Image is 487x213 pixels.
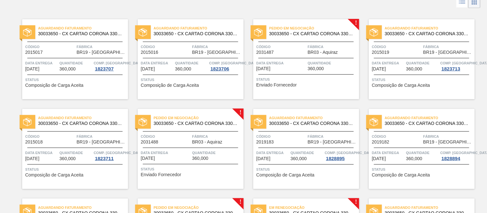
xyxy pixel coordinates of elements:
img: status [23,28,31,37]
span: Código [25,44,75,50]
span: Quantidade [406,60,439,66]
span: Status [257,76,358,83]
span: Aguardando Faturamento [38,204,128,211]
span: BR19 - Nova Rio [192,50,242,55]
span: 360,000 [59,67,76,71]
img: status [254,28,263,37]
a: statusAguardando Faturamento30033650 - CX CARTAO CORONA 330 C6 NIV24Código2019182FábricaBR19 - [G... [359,109,475,189]
span: Data entrega [141,60,174,66]
span: Data entrega [372,150,405,156]
img: status [254,118,263,126]
span: Enviado Fornecedor [257,83,297,87]
span: BR19 - Nova Rio [308,140,358,144]
span: 30033650 - CX CARTAO CORONA 330 C6 NIV24 [154,121,239,126]
span: Quantidade [175,60,208,66]
span: 2019182 [372,140,390,144]
span: Aguardando Faturamento [385,204,475,211]
span: 30033650 - CX CARTAO CORONA 330 C6 NIV24 [269,121,354,126]
span: Fábrica [308,44,358,50]
span: BR19 - Nova Rio [77,140,126,144]
span: Código [141,133,191,140]
span: Quantidade [406,150,439,156]
span: Pedido em Negociação [269,25,359,31]
div: 1828895 [325,156,346,161]
span: Aguardando Faturamento [154,25,244,31]
img: status [139,118,147,126]
img: status [23,118,31,126]
span: Aguardando Faturamento [385,115,475,121]
span: Status [141,166,242,172]
span: Status [372,77,473,83]
span: Comp. Carga [325,150,375,156]
span: Código [141,44,191,50]
span: 08/10/2025 [257,156,271,161]
span: BR19 - Nova Rio [423,140,473,144]
a: Comp. [GEOGRAPHIC_DATA]1823706 [209,60,242,71]
a: Comp. [GEOGRAPHIC_DATA]1823711 [94,150,126,161]
a: Comp. [GEOGRAPHIC_DATA]1823707 [94,60,126,71]
span: 360,000 [175,67,191,71]
span: Status [257,166,358,173]
span: 360,000 [308,66,324,71]
span: Data entrega [141,150,191,156]
a: Comp. [GEOGRAPHIC_DATA]1828894 [440,150,473,161]
span: 30033650 - CX CARTAO CORONA 330 C6 NIV24 [385,121,470,126]
span: Composição de Carga Aceita [141,83,199,88]
span: Quantidade [291,150,323,156]
span: Aguardando Faturamento [269,115,359,121]
a: Comp. [GEOGRAPHIC_DATA]1828895 [325,150,358,161]
img: status [370,118,378,126]
span: Quantidade [59,60,92,66]
span: Status [372,166,473,173]
span: Fábrica [192,133,242,140]
span: Código [257,133,306,140]
span: Fábrica [192,44,242,50]
span: Fábrica [77,133,126,140]
span: Aguardando Faturamento [38,115,128,121]
span: Pedido em Negociação [154,115,244,121]
span: Data entrega [372,60,405,66]
span: Quantidade [59,150,92,156]
span: 360,000 [192,156,209,161]
a: statusAguardando Faturamento30033650 - CX CARTAO CORONA 330 C6 NIV24Código2015017FábricaBR19 - [G... [13,19,128,99]
span: Quantidade [308,60,358,66]
span: Aguardando Faturamento [38,25,128,31]
div: 1828894 [440,156,462,161]
span: 360,000 [291,156,307,161]
a: statusAguardando Faturamento30033650 - CX CARTAO CORONA 330 C6 NIV24Código2015018FábricaBR19 - [G... [13,109,128,189]
span: Comp. Carga [209,60,259,66]
span: Composição de Carga Aceita [25,173,83,177]
img: status [139,28,147,37]
a: !statusPedido em Negociação30033650 - CX CARTAO CORONA 330 C6 NIV24Código2031488FábricaBR03 - Aqu... [128,109,244,189]
a: statusAguardando Faturamento30033650 - CX CARTAO CORONA 330 C6 NIV24Código2015019FábricaBR19 - [G... [359,19,475,99]
span: 01/10/2025 [25,67,39,71]
span: Data entrega [25,150,58,156]
span: Data entrega [257,60,306,66]
span: BR19 - Nova Rio [77,50,126,55]
span: 03/10/2025 [372,67,386,71]
span: 30033650 - CX CARTAO CORONA 330 C6 NIV24 [38,31,123,36]
span: Data entrega [25,60,58,66]
a: Comp. [GEOGRAPHIC_DATA]1823713 [440,60,473,71]
span: Composição de Carga Aceita [372,173,430,177]
span: BR19 - Nova Rio [423,50,473,55]
div: 1823707 [94,66,115,71]
span: 30033650 - CX CARTAO CORONA 330 C6 NIV24 [154,31,239,36]
a: statusAguardando Faturamento30033650 - CX CARTAO CORONA 330 C6 NIV24Código2015016FábricaBR19 - [G... [128,19,244,99]
span: Aguardando Faturamento [385,25,475,31]
span: Fábrica [423,133,473,140]
span: Pedido em Negociação [154,204,244,211]
span: 30033650 - CX CARTAO CORONA 330 C6 NIV24 [38,121,123,126]
span: Status [25,166,126,173]
span: 01/10/2025 [257,66,271,71]
span: Status [141,77,242,83]
span: 2015017 [25,50,43,55]
span: Fábrica [423,44,473,50]
a: !statusPedido em Negociação30033650 - CX CARTAO CORONA 330 C6 NIV24Código2031487FábricaBR03 - Aqu... [244,19,359,99]
span: 360,000 [406,156,422,161]
div: 1823711 [94,156,115,161]
span: Código [372,133,422,140]
span: Composição de Carga Aceita [257,173,315,177]
span: 03/10/2025 [25,156,39,161]
span: BR03 - Aquiraz [308,50,338,55]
